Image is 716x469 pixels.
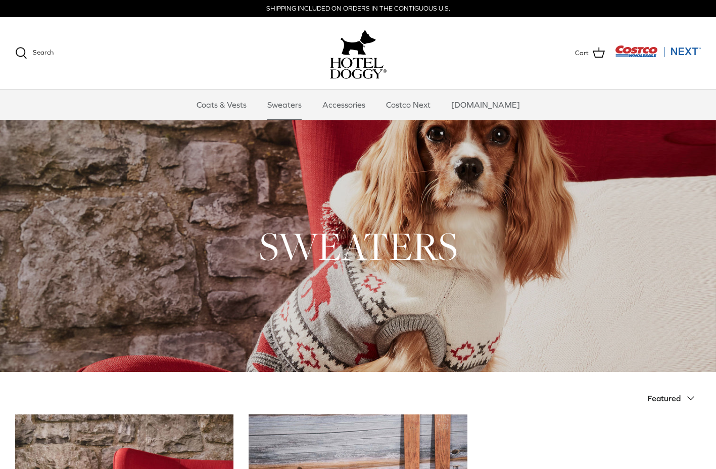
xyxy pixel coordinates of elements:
button: Featured [647,387,701,409]
a: Costco Next [377,89,440,120]
a: [DOMAIN_NAME] [442,89,529,120]
a: Visit Costco Next [615,52,701,59]
h1: SWEATERS [15,221,701,271]
a: Cart [575,46,605,60]
a: hoteldoggy.com hoteldoggycom [330,27,387,79]
img: hoteldoggy.com [341,27,376,58]
img: hoteldoggycom [330,58,387,79]
span: Featured [647,394,681,403]
a: Search [15,47,54,59]
span: Cart [575,48,589,59]
img: Costco Next [615,45,701,58]
a: Coats & Vests [187,89,256,120]
a: Sweaters [258,89,311,120]
a: Accessories [313,89,374,120]
span: Search [33,49,54,56]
